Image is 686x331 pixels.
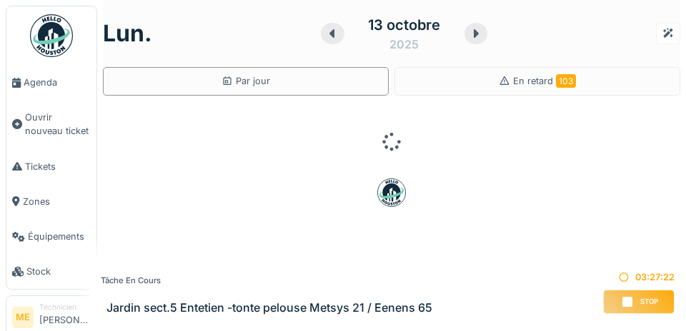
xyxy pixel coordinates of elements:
span: Zones [23,195,91,208]
span: Agenda [24,76,91,89]
a: Équipements [6,219,96,254]
img: Badge_color-CXgf-gQk.svg [30,14,73,57]
span: Ouvrir nouveau ticket [25,111,91,138]
div: Par jour [222,74,270,88]
a: Agenda [6,65,96,100]
div: 13 octobre [368,14,440,36]
span: 103 [556,74,576,88]
a: Tickets [6,149,96,184]
div: Tâche en cours [101,275,432,287]
li: ME [12,307,34,328]
div: 2025 [389,36,419,53]
div: Technicien [39,302,91,312]
span: Stock [26,265,91,278]
div: 03:27:22 [603,270,675,284]
span: En retard [513,76,576,86]
h3: Jardin sect.5 Entetien -tonte pelouse Metsys 21 / Eenens 65 [106,301,432,315]
h1: lun. [103,20,152,47]
span: Tickets [25,160,91,173]
span: Équipements [28,230,91,243]
span: Stop [640,297,658,307]
a: Zones [6,184,96,219]
a: Ouvrir nouveau ticket [6,100,96,148]
a: Stock [6,254,96,289]
img: badge-BVDL4wpA.svg [377,178,406,207]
